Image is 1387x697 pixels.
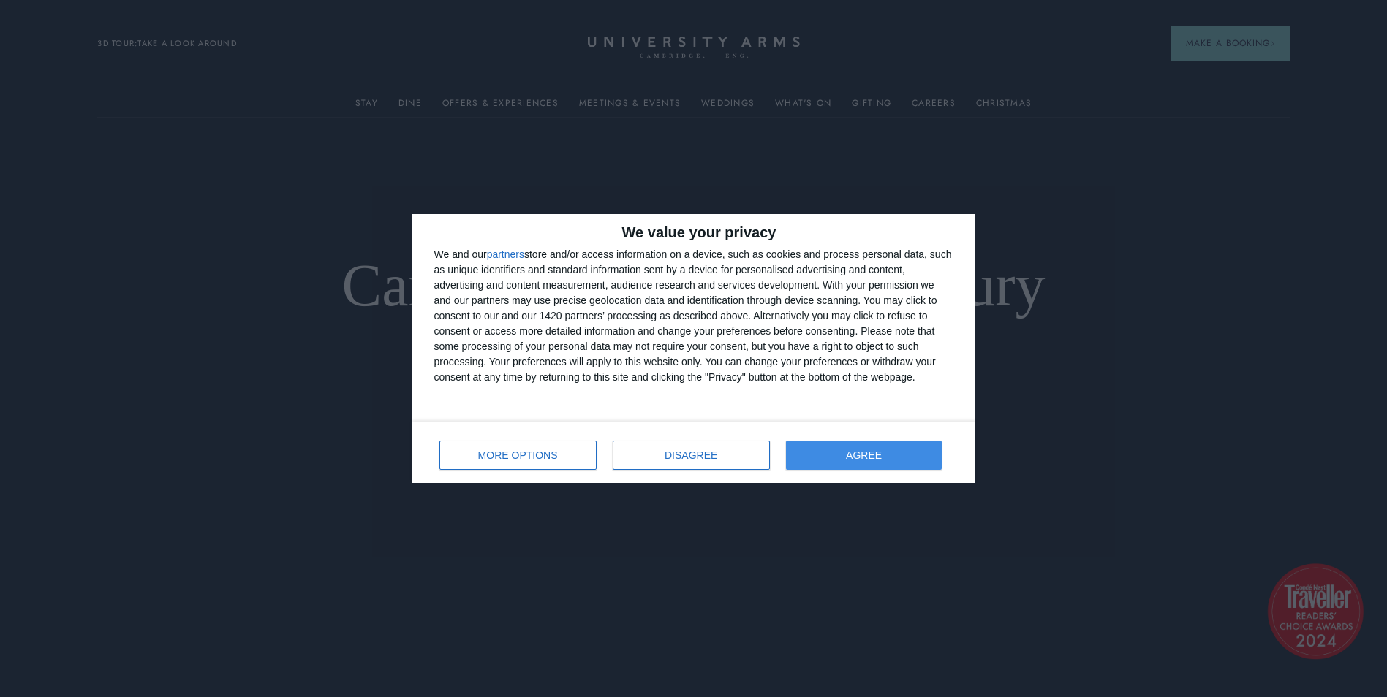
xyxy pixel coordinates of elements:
[434,247,953,385] div: We and our store and/or access information on a device, such as cookies and process personal data...
[786,441,942,470] button: AGREE
[665,450,717,460] span: DISAGREE
[487,249,524,259] button: partners
[412,214,975,483] div: qc-cmp2-ui
[439,441,597,470] button: MORE OPTIONS
[613,441,770,470] button: DISAGREE
[478,450,558,460] span: MORE OPTIONS
[846,450,882,460] span: AGREE
[434,225,953,240] h2: We value your privacy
